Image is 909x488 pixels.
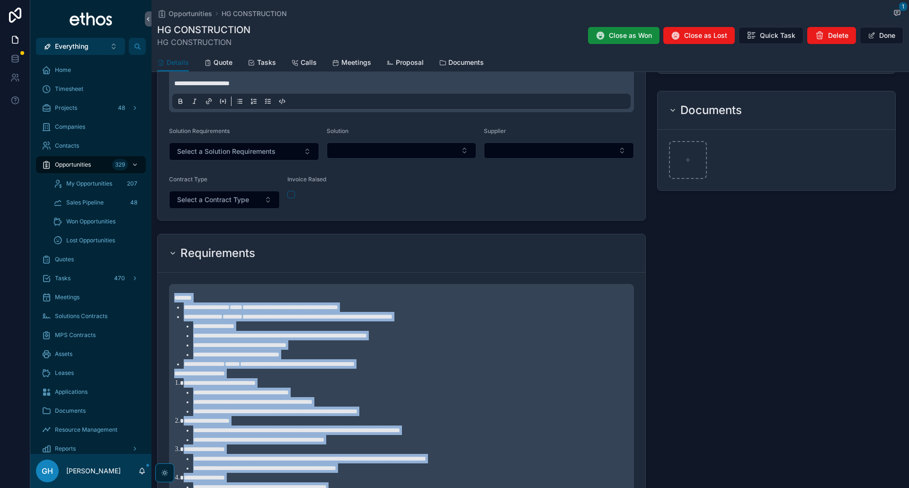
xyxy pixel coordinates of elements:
button: Select Button [169,191,280,209]
span: Select a Contract Type [177,195,249,204]
span: Lost Opportunities [66,237,115,244]
a: Assets [36,346,146,363]
button: Done [860,27,903,44]
span: Close as Lost [684,31,727,40]
span: Calls [301,58,317,67]
span: Documents [55,407,86,415]
span: HG CONSTRUCTION [157,36,250,48]
span: Invoice Raised [287,176,326,183]
div: 470 [111,273,128,284]
a: Contacts [36,137,146,154]
a: Tasks470 [36,270,146,287]
span: Solution [327,127,348,134]
a: Documents [36,402,146,419]
span: Close as Won [609,31,652,40]
span: Leases [55,369,74,377]
a: Quote [204,54,232,73]
div: 329 [112,159,128,170]
a: HG CONSTRUCTION [222,9,287,18]
a: Timesheet [36,80,146,98]
a: Meetings [36,289,146,306]
span: Details [167,58,189,67]
a: Won Opportunities [47,213,146,230]
a: Tasks [248,54,276,73]
span: Won Opportunities [66,218,116,225]
a: Applications [36,383,146,400]
span: Meetings [341,58,371,67]
a: Meetings [332,54,371,73]
button: Close as Lost [663,27,735,44]
span: Contract Type [169,176,207,183]
span: Companies [55,123,85,131]
span: Home [55,66,71,74]
span: Documents [448,58,484,67]
a: Opportunities329 [36,156,146,173]
a: My Opportunities207 [47,175,146,192]
a: Solutions Contracts [36,308,146,325]
a: Sales Pipeline48 [47,194,146,211]
a: Resource Management [36,421,146,438]
span: Timesheet [55,85,83,93]
a: MPS Contracts [36,327,146,344]
span: Everything [55,42,89,51]
a: Details [157,54,189,72]
span: Reports [55,445,76,453]
span: Contacts [55,142,79,150]
span: Delete [828,31,848,40]
div: 207 [124,178,140,189]
a: Reports [36,440,146,457]
button: Delete [807,27,856,44]
h2: Documents [680,103,742,118]
span: Assets [55,350,72,358]
span: Sales Pipeline [66,199,104,206]
span: 1 [899,2,908,11]
span: Supplier [484,127,506,134]
button: Close as Won [588,27,659,44]
span: Solution Requirements [169,127,230,134]
a: Opportunities [157,9,212,18]
span: Quick Task [760,31,795,40]
div: 48 [127,197,140,208]
span: Quotes [55,256,74,263]
div: 48 [115,102,128,114]
span: Select a Solution Requirements [177,147,276,156]
span: Meetings [55,293,80,301]
a: Lost Opportunities [47,232,146,249]
button: Select Button [169,142,319,160]
p: [PERSON_NAME] [66,466,121,476]
span: MPS Contracts [55,331,96,339]
img: App logo [69,11,113,27]
button: Select Button [36,38,125,55]
a: Projects48 [36,99,146,116]
a: Documents [439,54,484,73]
h2: Requirements [180,246,255,261]
a: Quotes [36,251,146,268]
span: Applications [55,388,88,396]
span: GH [42,465,53,477]
a: Companies [36,118,146,135]
span: My Opportunities [66,180,112,187]
button: 1 [891,8,903,19]
div: scrollable content [30,55,151,454]
span: Resource Management [55,426,117,434]
span: Proposal [396,58,424,67]
a: Proposal [386,54,424,73]
span: Solutions Contracts [55,312,107,320]
h1: HG CONSTRUCTION [157,23,250,36]
span: Quote [214,58,232,67]
span: Tasks [55,275,71,282]
button: Select Button [327,142,477,159]
a: Calls [291,54,317,73]
button: Select Button [484,142,634,159]
span: Tasks [257,58,276,67]
button: Quick Task [739,27,803,44]
a: Home [36,62,146,79]
span: Projects [55,104,77,112]
span: Opportunities [55,161,91,169]
span: Opportunities [169,9,212,18]
a: Leases [36,364,146,382]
